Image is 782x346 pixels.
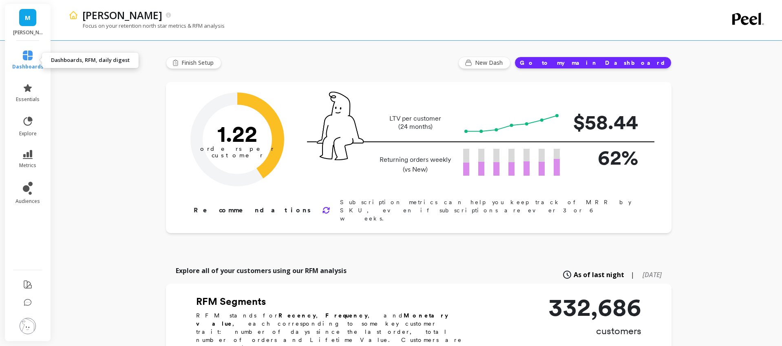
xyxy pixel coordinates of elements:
span: [DATE] [643,270,662,279]
p: Returning orders weekly (vs New) [377,155,453,174]
img: profile picture [20,318,36,334]
span: metrics [19,162,36,169]
p: Recommendations [194,205,312,215]
b: Frequency [325,312,368,319]
span: Finish Setup [181,59,216,67]
p: maude [82,8,162,22]
span: M [25,13,31,22]
p: LTV per customer (24 months) [377,115,453,131]
p: customers [548,324,641,337]
tspan: customer [212,152,263,159]
img: header icon [68,10,78,20]
h2: RFM Segments [196,295,473,308]
span: New Dash [475,59,505,67]
tspan: orders per [200,145,274,152]
b: Recency [278,312,316,319]
text: 1.22 [217,120,257,147]
span: explore [19,130,37,137]
p: $58.44 [573,107,638,137]
button: Finish Setup [166,57,221,69]
button: Go to my main Dashboard [515,57,672,69]
button: New Dash [458,57,510,69]
span: dashboards [12,64,44,70]
p: Subscription metrics can help you keep track of MRR by SKU, even if subscriptions are ever 3 or 6... [340,198,645,223]
p: Explore all of your customers using our RFM analysis [176,266,347,275]
p: 332,686 [548,295,641,320]
span: | [631,270,634,280]
p: Focus on your retention north star metrics & RFM analysis [68,22,225,29]
span: As of last night [574,270,624,280]
p: maude [13,29,43,36]
p: 62% [573,142,638,173]
img: pal seatted on line [317,92,364,160]
span: essentials [16,96,40,103]
span: audiences [15,198,40,205]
